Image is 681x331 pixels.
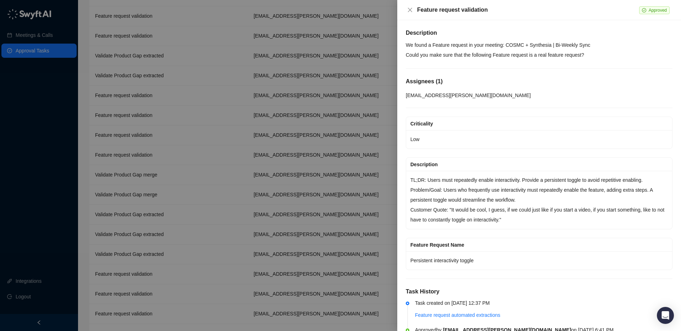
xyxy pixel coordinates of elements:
[406,92,531,98] span: [EMAIL_ADDRESS][PERSON_NAME][DOMAIN_NAME]
[410,161,668,168] div: Description
[406,6,414,14] button: Close
[406,287,672,296] h5: Task History
[406,77,672,86] h5: Assignees ( 1 )
[649,8,667,13] span: Approved
[406,40,672,60] p: We found a Feature request in your meeting: COSMC + Synthesia | Bi-Weekly Sync Could you make sur...
[415,300,490,306] span: Task created on [DATE] 12:37 PM
[407,7,413,13] span: close
[415,312,500,318] a: Feature request automated extractions
[410,256,668,265] p: Persistent interactivity toggle
[406,29,672,37] h5: Description
[417,6,639,14] div: Feature request validation
[642,8,646,12] span: check-circle
[410,134,668,144] p: Low
[410,241,668,249] div: Feature Request Name
[410,120,668,128] div: Criticality
[410,175,668,185] p: TL;DR: Users must repeatedly enable interactivity. Provide a persistent toggle to avoid repetitiv...
[410,185,668,205] p: Problem/Goal: Users who frequently use interactivity must repeatedly enable the feature, adding e...
[657,307,674,324] div: Open Intercom Messenger
[410,205,668,225] p: Customer Quote: "It would be cool, I guess, if we could just like if you start a video, if you st...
